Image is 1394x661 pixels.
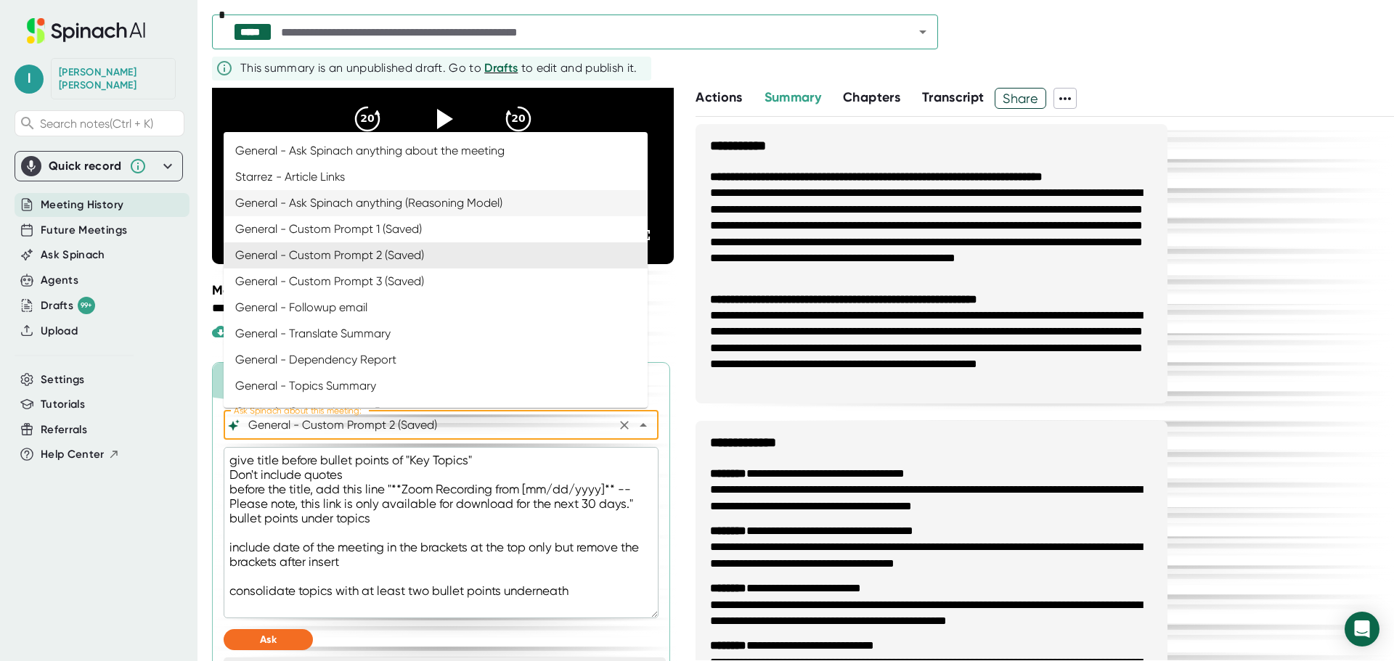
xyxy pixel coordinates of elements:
[224,268,648,295] li: General - Custom Prompt 3 (Saved)
[913,22,933,42] button: Open
[224,347,648,373] li: General - Dependency Report
[995,86,1045,111] span: Share
[41,297,95,314] button: Drafts 99+
[40,117,153,131] span: Search notes (Ctrl + K)
[41,446,120,463] button: Help Center
[15,65,44,94] span: l
[240,59,637,77] div: This summary is an unpublished draft. Go to to edit and publish it.
[41,222,127,239] button: Future Meetings
[224,373,648,399] li: General - Topics Summary
[224,447,659,618] textarea: give title before bullet points of "Key Topics" Don't include quotes before the title, add this l...
[224,138,648,164] li: General - Ask Spinach anything about the meeting
[260,633,277,646] span: Ask
[484,61,518,75] span: Drafts
[59,66,168,91] div: LeAnne Ryan
[1345,612,1379,646] div: Open Intercom Messenger
[41,396,85,413] button: Tutorials
[212,282,677,298] div: Meeting Attendees
[224,242,648,268] li: General - Custom Prompt 2 (Saved)
[922,89,985,105] span: Transcript
[696,88,742,107] button: Actions
[212,323,325,340] div: Download Video
[995,88,1046,109] button: Share
[224,216,648,242] li: General - Custom Prompt 1 (Saved)
[224,295,648,321] li: General - Followup email
[41,247,105,263] button: Ask Spinach
[843,89,900,105] span: Chapters
[224,629,313,650] button: Ask
[224,164,648,190] li: Starrez - Article Links
[484,59,518,77] button: Drafts
[41,197,123,213] button: Meeting History
[224,190,648,216] li: General - Ask Spinach anything (Reasoning Model)
[41,323,78,340] button: Upload
[696,89,742,105] span: Actions
[41,297,95,314] div: Drafts
[41,371,85,388] button: Settings
[843,88,900,107] button: Chapters
[21,152,176,181] div: Quick record
[49,159,122,173] div: Quick record
[614,415,635,435] button: Clear
[224,399,648,425] li: General - Comprehensive Report
[765,88,821,107] button: Summary
[224,321,648,347] li: General - Translate Summary
[765,89,821,105] span: Summary
[41,422,87,438] button: Referrals
[78,297,95,314] div: 99+
[922,88,985,107] button: Transcript
[245,415,611,435] input: What can we do to help?
[41,446,105,463] span: Help Center
[41,272,78,289] button: Agents
[633,415,653,435] button: Close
